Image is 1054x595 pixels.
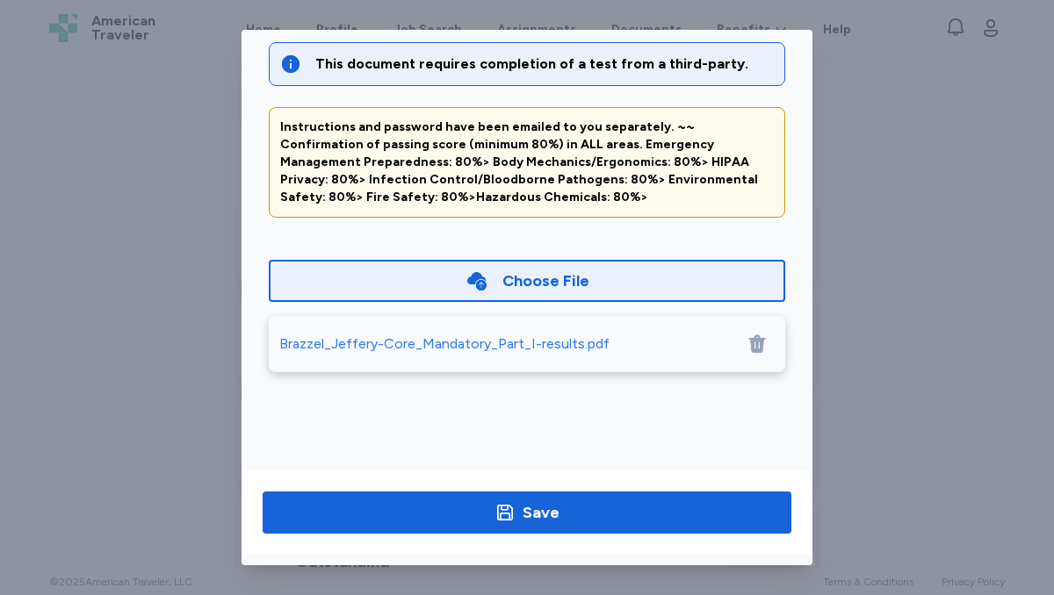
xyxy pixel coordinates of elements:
[502,269,589,293] div: Choose File
[263,491,791,534] button: Save
[315,54,774,75] div: This document requires completion of a test from a third-party.
[279,333,610,355] div: Brazzel_Jeffery-Core_Mandatory_Part_I-results.pdf
[523,500,559,525] div: Save
[280,118,774,206] div: Instructions and password have been emailed to you separately. ~~ Confirmation of passing score (...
